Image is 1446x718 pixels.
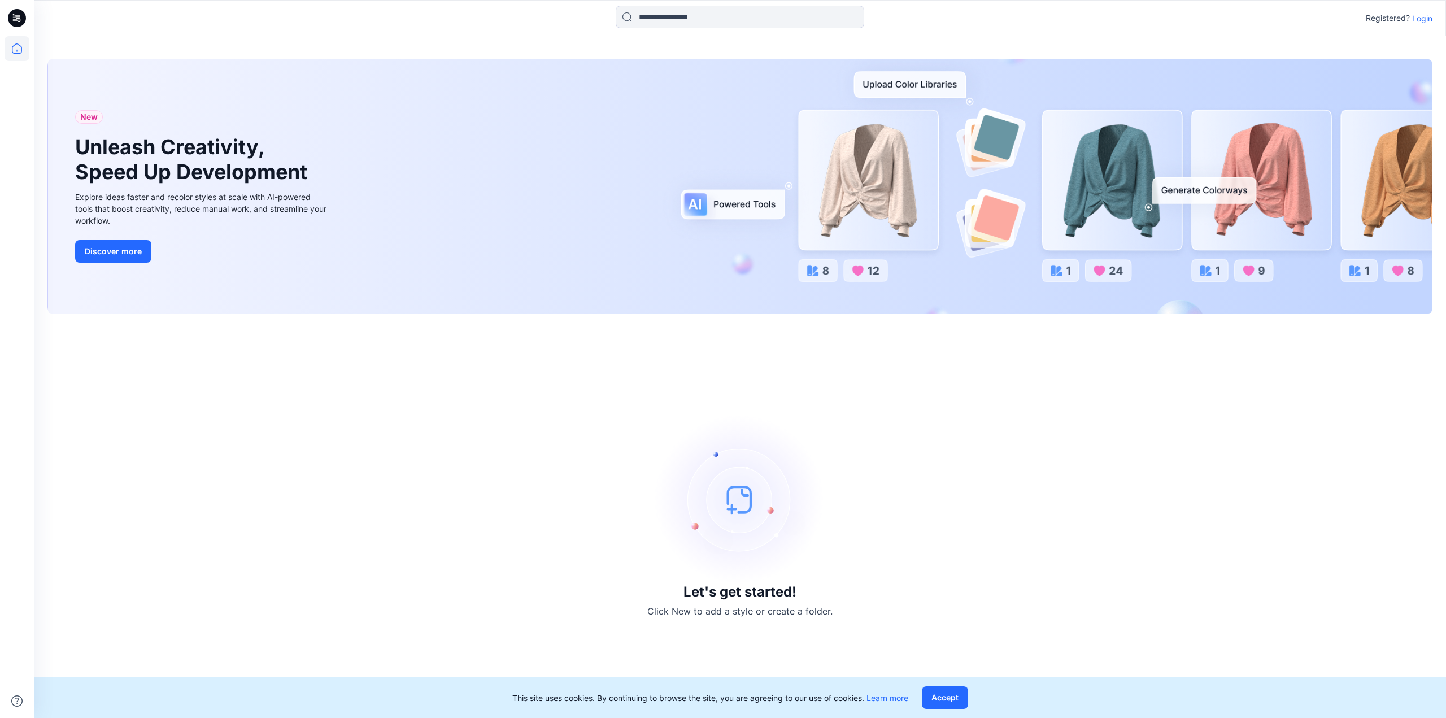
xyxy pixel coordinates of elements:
[75,191,329,227] div: Explore ideas faster and recolor styles at scale with AI-powered tools that boost creativity, red...
[75,240,329,263] a: Discover more
[512,692,908,704] p: This site uses cookies. By continuing to browse the site, you are agreeing to our use of cookies.
[75,240,151,263] button: Discover more
[647,604,833,618] p: Click New to add a style or create a folder.
[866,693,908,703] a: Learn more
[80,110,98,124] span: New
[1366,11,1410,25] p: Registered?
[655,415,825,584] img: empty-state-image.svg
[683,584,796,600] h3: Let's get started!
[922,686,968,709] button: Accept
[1412,12,1432,24] p: Login
[75,135,312,184] h1: Unleash Creativity, Speed Up Development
